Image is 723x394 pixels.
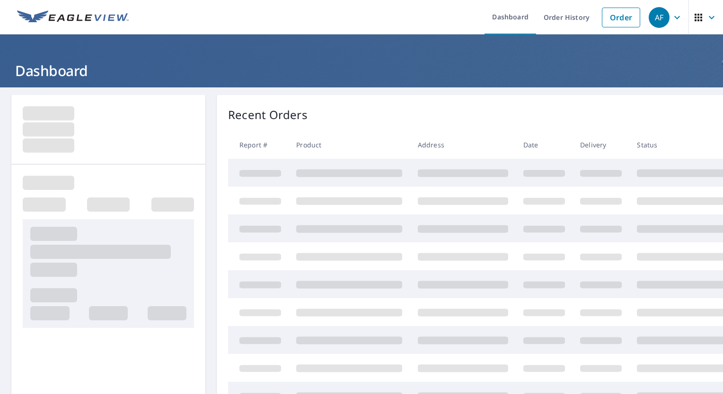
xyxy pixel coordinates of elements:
img: EV Logo [17,10,129,25]
th: Date [516,131,573,159]
div: AF [649,7,670,28]
th: Product [289,131,410,159]
p: Recent Orders [228,106,308,123]
th: Delivery [573,131,629,159]
h1: Dashboard [11,61,712,80]
th: Report # [228,131,289,159]
a: Order [602,8,640,27]
th: Address [410,131,516,159]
